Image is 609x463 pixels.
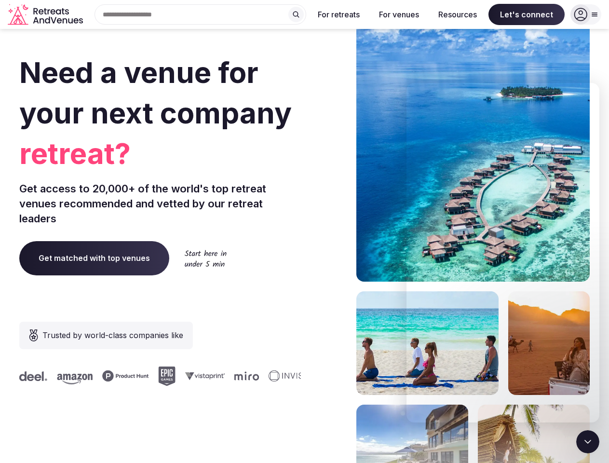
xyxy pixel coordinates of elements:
a: Get matched with top venues [19,241,169,275]
a: Visit the homepage [8,4,85,26]
button: For retreats [310,4,367,25]
svg: Miro company logo [230,371,255,381]
img: Start here in under 5 min [185,250,227,267]
span: Let's connect [488,4,565,25]
svg: Vistaprint company logo [181,372,221,380]
iframe: Intercom live chat [576,430,599,453]
button: Resources [431,4,485,25]
svg: Retreats and Venues company logo [8,4,85,26]
button: For venues [371,4,427,25]
iframe: Intercom live chat [406,83,599,422]
span: Need a venue for your next company [19,55,292,130]
svg: Deel company logo [15,371,43,381]
svg: Invisible company logo [265,370,318,382]
span: Trusted by world-class companies like [42,329,183,341]
p: Get access to 20,000+ of the world's top retreat venues recommended and vetted by our retreat lea... [19,181,301,226]
svg: Epic Games company logo [154,367,172,386]
span: retreat? [19,133,301,174]
img: yoga on tropical beach [356,291,499,395]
